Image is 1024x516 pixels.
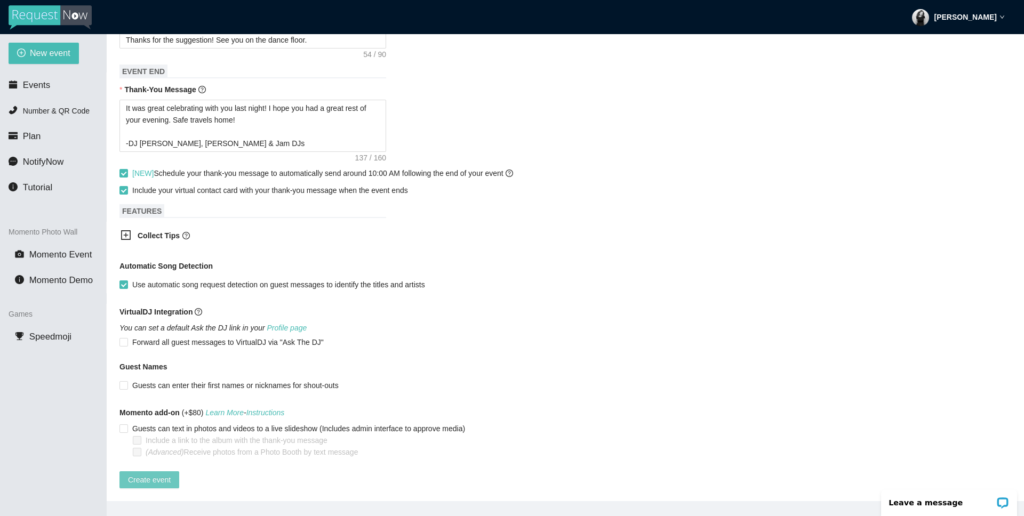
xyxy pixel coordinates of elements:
span: message [9,157,18,166]
span: credit-card [9,131,18,140]
span: Tutorial [23,182,52,192]
span: phone [9,106,18,115]
textarea: It was great celebrating with you last night! I hope you had a great rest of your evening. Safe t... [119,100,386,152]
a: Instructions [246,408,285,417]
span: info-circle [9,182,18,191]
b: VirtualDJ Integration [119,308,193,316]
span: camera [15,249,24,259]
span: NotifyNow [23,157,63,167]
span: plus-circle [17,49,26,59]
span: Guests can enter their first names or nicknames for shout-outs [128,380,343,391]
span: Forward all guest messages to VirtualDJ via "Ask The DJ" [128,336,328,348]
span: Create event [128,474,171,486]
span: Events [23,80,50,90]
span: trophy [15,332,24,341]
button: plus-circleNew event [9,43,79,64]
span: down [999,14,1005,20]
span: Momento Demo [29,275,93,285]
i: You can set a default Ask the DJ link in your [119,324,307,332]
span: Include your virtual contact card with your thank-you message when the event ends [132,186,408,195]
span: question-circle [195,308,202,316]
i: - [205,408,284,417]
textarea: Thanks for the suggestion! See you on the dance floor. [119,31,386,49]
span: Use automatic song request detection on guest messages to identify the titles and artists [128,279,429,291]
img: ACg8ocKw815MHpXVfx9c9yy7ExRPuHE-ZS5Kn5S4pkYy51pBfXoWMCc=s96-c [912,9,929,26]
span: Speedmoji [29,332,71,342]
span: calendar [9,80,18,89]
a: Learn More [205,408,244,417]
span: Momento Event [29,249,92,260]
span: New event [30,46,70,60]
span: (+$80) [119,407,284,418]
img: RequestNow [9,5,92,30]
span: question-circle [182,232,190,239]
span: Plan [23,131,41,141]
span: info-circle [15,275,24,284]
a: Profile page [267,324,307,332]
b: Collect Tips [138,231,180,240]
span: question-circle [198,86,206,93]
b: Momento add-on [119,408,180,417]
b: Automatic Song Detection [119,260,213,272]
span: Guests can text in photos and videos to a live slideshow (Includes admin interface to approve media) [128,423,469,434]
span: question-circle [506,170,513,177]
span: Receive photos from a Photo Booth by text message [141,446,362,458]
strong: [PERSON_NAME] [934,13,997,21]
span: EVENT END [119,64,167,78]
span: FEATURES [119,204,164,218]
div: Collect Tipsquestion-circle [112,223,379,249]
b: Guest Names [119,362,167,371]
span: [NEW] [132,169,154,178]
iframe: LiveChat chat widget [874,482,1024,516]
b: Thank-You Message [124,85,196,94]
i: (Advanced) [146,448,184,456]
span: Include a link to the album with the thank-you message [141,434,332,446]
span: Schedule your thank-you message to automatically send around 10:00 AM following the end of your e... [132,169,513,178]
span: plus-square [121,230,131,240]
span: Number & QR Code [23,107,90,115]
button: Create event [119,471,179,488]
